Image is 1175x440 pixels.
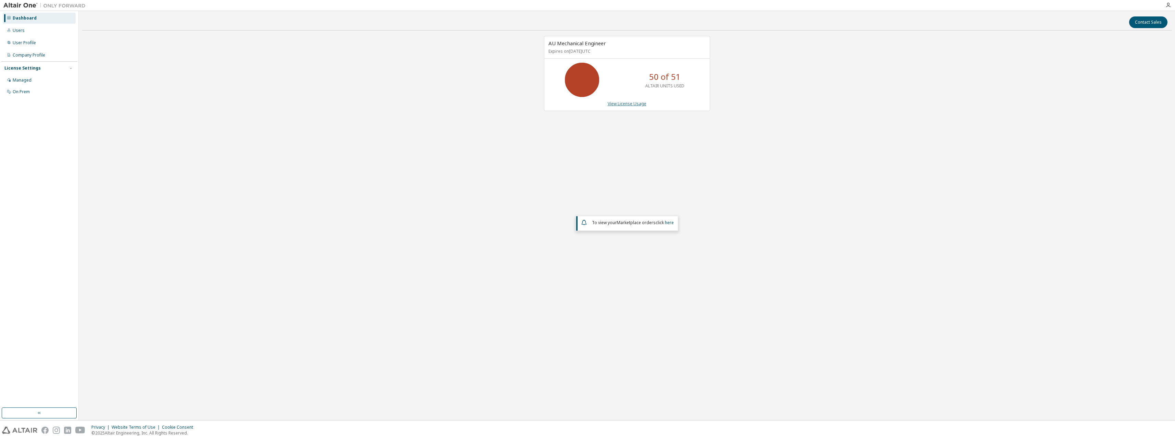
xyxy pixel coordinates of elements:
button: Contact Sales [1129,16,1167,28]
div: Dashboard [13,15,37,21]
span: To view your click [592,220,674,225]
div: Company Profile [13,52,45,58]
img: altair_logo.svg [2,427,37,434]
p: 50 of 51 [649,71,681,83]
a: View License Usage [608,101,646,107]
img: instagram.svg [53,427,60,434]
p: ALTAIR UNITS USED [645,83,684,89]
img: facebook.svg [41,427,49,434]
div: License Settings [4,65,41,71]
div: Managed [13,77,31,83]
img: linkedin.svg [64,427,71,434]
div: Website Terms of Use [112,425,162,430]
img: youtube.svg [75,427,85,434]
span: AU Mechanical Engineer [548,40,606,47]
img: Altair One [3,2,89,9]
em: Marketplace orders [617,220,656,225]
div: Users [13,28,25,33]
div: User Profile [13,40,36,46]
p: © 2025 Altair Engineering, Inc. All Rights Reserved. [91,430,197,436]
div: On Prem [13,89,30,95]
a: here [665,220,674,225]
p: Expires on [DATE] UTC [548,48,704,54]
div: Privacy [91,425,112,430]
div: Cookie Consent [162,425,197,430]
